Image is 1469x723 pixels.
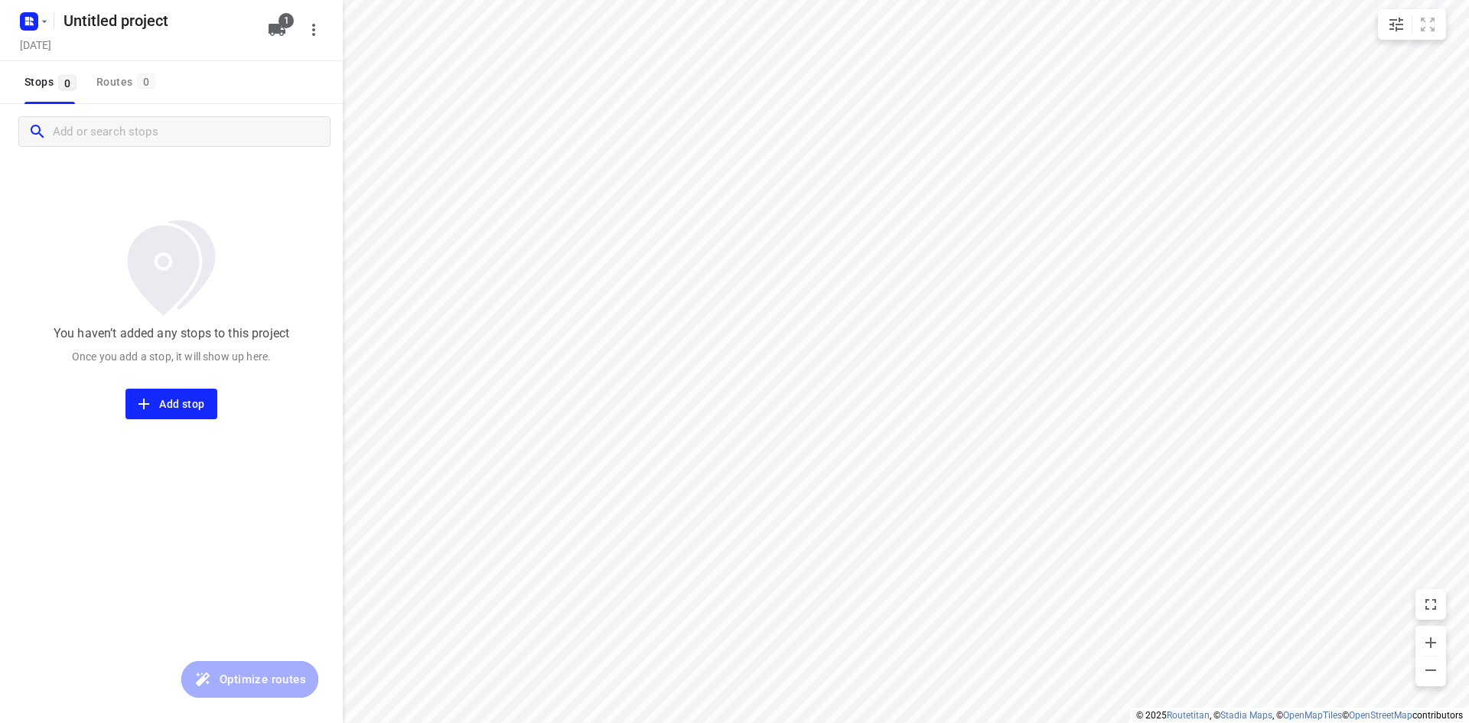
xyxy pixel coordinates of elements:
[57,8,256,33] h5: Rename
[53,120,330,144] input: Add or search stops
[1349,710,1412,721] a: OpenStreetMap
[1167,710,1210,721] a: Routetitan
[278,13,294,28] span: 1
[138,395,204,414] span: Add stop
[1381,9,1412,40] button: Map settings
[298,15,329,45] button: More
[137,73,155,89] span: 0
[96,73,160,92] div: Routes
[262,15,292,45] button: 1
[24,73,81,92] span: Stops
[72,349,271,364] p: Once you add a stop, it will show up here.
[1378,9,1446,40] div: small contained button group
[1283,710,1342,721] a: OpenMapTiles
[125,389,217,419] button: Add stop
[1136,710,1463,721] li: © 2025 , © , © © contributors
[58,75,77,90] span: 0
[1220,710,1272,721] a: Stadia Maps
[54,324,289,343] p: You haven’t added any stops to this project
[181,661,318,698] button: Optimize routes
[14,36,57,54] h5: Project date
